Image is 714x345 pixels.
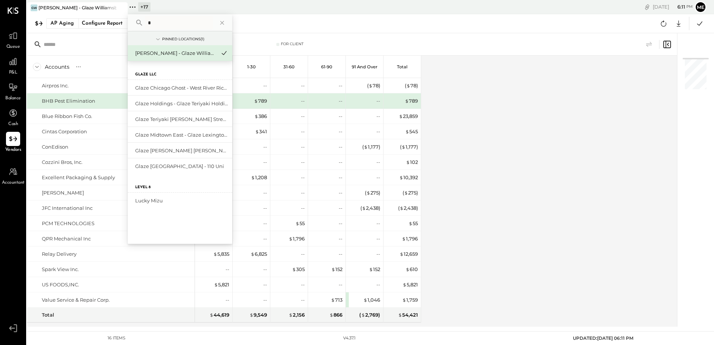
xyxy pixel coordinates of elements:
[301,251,305,258] div: --
[135,50,216,57] div: [PERSON_NAME] - Glaze Williamsburg One LLC
[301,82,305,89] div: --
[366,190,370,196] span: $
[295,220,305,227] div: 55
[363,296,380,304] div: 1,046
[362,143,380,150] div: ( 1,177 )
[251,251,255,257] span: $
[695,1,707,13] button: Me
[0,55,26,76] a: P&L
[263,296,267,304] div: --
[254,98,258,104] span: $
[9,69,18,76] span: P&L
[263,205,267,212] div: --
[301,296,305,304] div: --
[369,266,380,273] div: 152
[399,174,403,180] span: $
[2,180,25,186] span: Accountant
[343,335,356,341] div: v 4.37.1
[135,131,229,139] div: Glaze Midtown East - Glaze Lexington One LLC
[42,251,77,258] div: Relay Delivery
[403,282,407,287] span: $
[363,297,367,303] span: $
[403,189,418,196] div: ( 275 )
[6,44,20,50] span: Queue
[405,98,409,104] span: $
[405,128,409,134] span: $
[255,128,267,135] div: 341
[399,174,418,181] div: 10,392
[42,220,94,227] div: PCM TECHNOLOGIES
[321,64,332,69] p: 61-90
[376,159,380,166] div: --
[402,297,406,303] span: $
[42,174,115,181] div: Excellent Packaging & Supply
[292,266,305,273] div: 305
[339,143,342,150] div: --
[339,159,342,166] div: --
[376,251,380,258] div: --
[409,220,413,226] span: $
[405,128,418,135] div: 545
[214,282,218,287] span: $
[301,174,305,181] div: --
[376,113,380,120] div: --
[0,165,26,186] a: Accountant
[331,296,342,304] div: 713
[405,97,418,105] div: 789
[301,97,305,105] div: --
[360,205,380,212] div: ( 2,438 )
[213,251,217,257] span: $
[361,312,365,318] span: $
[42,189,84,196] div: [PERSON_NAME]
[5,95,21,102] span: Balance
[135,147,229,154] div: Glaze [PERSON_NAME] [PERSON_NAME] LLC
[251,174,267,181] div: 1,208
[402,236,406,242] span: $
[42,128,87,135] div: Cintas Corporation
[263,143,267,150] div: --
[135,72,156,77] label: Glaze LLC
[301,205,305,212] div: --
[400,205,404,211] span: $
[376,174,380,181] div: --
[135,197,229,204] div: Lucky Mizu
[301,159,305,166] div: --
[376,235,380,242] div: --
[573,335,633,341] span: UPDATED: [DATE] 06:11 PM
[643,3,651,11] div: copy link
[362,205,366,211] span: $
[339,97,342,105] div: --
[42,235,91,242] div: QPR Mechanical Inc
[400,143,418,150] div: ( 1,177 )
[135,100,229,107] div: Glaze Holdings - Glaze Teriyaki Holdings LLC
[249,311,267,318] div: 9,549
[398,205,418,212] div: ( 2,438 )
[406,266,410,272] span: $
[5,147,21,153] span: Vendors
[209,312,214,318] span: $
[42,113,92,120] div: Blue Ribbon Fish Co.
[399,113,418,120] div: 23,859
[402,296,418,304] div: 1,759
[331,266,335,272] span: $
[399,113,403,119] span: $
[45,63,69,71] div: Accounts
[329,311,342,318] div: 866
[46,18,130,29] button: AP AgingConfigure Report
[376,220,380,227] div: --
[339,251,342,258] div: --
[301,143,305,150] div: --
[301,128,305,135] div: --
[400,251,404,257] span: $
[301,281,305,288] div: --
[263,281,267,288] div: --
[281,41,304,47] div: For Client
[339,113,342,120] div: --
[263,220,267,227] div: --
[42,143,68,150] div: ConEdison
[289,312,293,318] span: $
[331,266,342,273] div: 152
[369,266,373,272] span: $
[42,205,93,212] div: JFC International Inc
[42,281,79,288] div: US FOODS,INC.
